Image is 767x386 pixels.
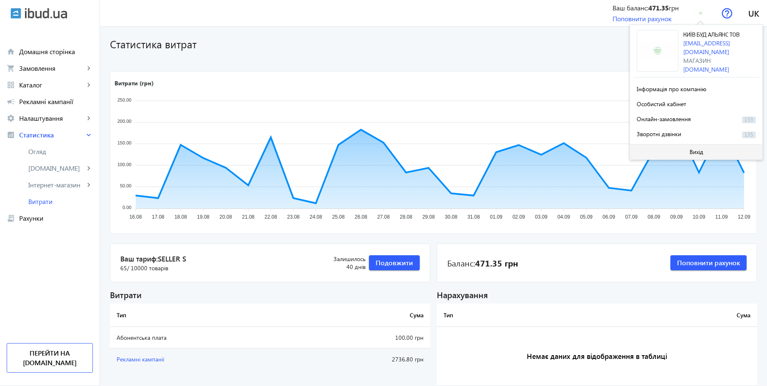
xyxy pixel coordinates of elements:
[117,119,132,124] tspan: 200.00
[19,131,85,139] span: Статистика
[648,3,669,12] b: 471.35
[127,264,168,272] span: / 10000 товарів
[445,214,457,220] tspan: 30.08
[158,254,186,263] span: Seller S
[738,214,750,220] tspan: 12.09
[10,8,21,19] img: ibud.svg
[120,254,314,264] span: Ваш тариф:
[117,140,132,145] tspan: 150.00
[85,164,93,172] mat-icon: keyboard_arrow_right
[603,214,615,220] tspan: 06.09
[637,115,691,123] span: Онлайн-замовлення
[400,214,412,220] tspan: 28.08
[28,147,93,156] span: Огляд
[637,100,686,108] span: Особистий кабінет
[310,214,322,220] tspan: 24.08
[748,8,759,18] span: uk
[447,257,518,269] div: Баланс:
[25,8,67,19] img: ibud_text.svg
[19,214,93,222] span: Рахунки
[19,81,85,89] span: Каталог
[742,132,756,138] span: 135
[633,111,759,126] button: Онлайн-замовлення133
[535,214,548,220] tspan: 03.09
[742,117,756,123] span: 133
[369,255,420,270] button: Подовжити
[490,214,503,220] tspan: 01.09
[174,214,187,220] tspan: 18.08
[242,214,254,220] tspan: 21.08
[332,214,345,220] tspan: 25.08
[287,214,299,220] tspan: 23.08
[583,304,757,327] th: Сума
[314,255,366,263] span: Залишилось
[715,214,728,220] tspan: 11.09
[613,14,672,23] a: Поповнити рахунок
[376,258,413,267] span: Подовжити
[85,181,93,189] mat-icon: keyboard_arrow_right
[120,264,168,272] span: 65
[85,64,93,72] mat-icon: keyboard_arrow_right
[7,131,15,139] mat-icon: analytics
[422,214,435,220] tspan: 29.08
[613,3,679,12] div: Ваш баланс: грн
[19,64,85,72] span: Замовлення
[670,255,747,270] button: Поповнити рахунок
[297,304,430,327] th: Сума
[630,144,762,159] button: Вихід
[690,149,703,155] span: Вихід
[28,197,93,206] span: Витрати
[19,47,93,56] span: Домашня сторінка
[85,114,93,122] mat-icon: keyboard_arrow_right
[513,214,525,220] tspan: 02.09
[110,289,430,300] div: Витрати
[467,214,480,220] tspan: 31.08
[377,214,390,220] tspan: 27.08
[633,81,759,96] button: Інформація про компанію
[19,97,93,106] span: Рекламні кампанії
[219,214,232,220] tspan: 20.08
[683,39,730,56] a: [EMAIL_ADDRESS][DOMAIN_NAME]
[110,327,297,349] td: Абонентська плата
[670,214,682,220] tspan: 09.09
[475,257,518,269] b: 471.35 грн
[637,85,706,93] span: Інформація про компанію
[633,126,759,141] button: Зворотні дзвінки135
[437,304,583,327] th: Тип
[264,214,277,220] tspan: 22.08
[117,97,132,102] tspan: 250.00
[558,214,570,220] tspan: 04.09
[7,81,15,89] mat-icon: grid_view
[633,96,759,111] button: Особистий кабінет
[297,327,430,349] td: 100.00 грн
[683,32,740,38] span: КИЇВ БУД АЛЬЯНС ТОВ
[197,214,209,220] tspan: 19.08
[637,30,678,72] img: 5e06220d5193e8959-15774602378-5c5ac2425e3776249-logo.png
[7,64,15,72] mat-icon: shopping_cart
[110,37,660,51] h1: Статистика витрат
[117,162,132,167] tspan: 100.00
[297,349,430,370] td: 2736.80 грн
[647,214,660,220] tspan: 08.09
[85,81,93,89] mat-icon: keyboard_arrow_right
[110,304,297,327] th: Тип
[115,79,154,87] text: Витрати (грн)
[19,114,85,122] span: Налаштування
[7,97,15,106] mat-icon: campaign
[7,114,15,122] mat-icon: settings
[28,181,85,189] span: Інтернет-магазин
[683,56,759,65] div: Магазин
[7,47,15,56] mat-icon: home
[683,65,729,73] a: [DOMAIN_NAME]
[693,214,705,220] tspan: 10.09
[580,214,593,220] tspan: 05.09
[437,289,757,300] div: Нарахування
[85,131,93,139] mat-icon: keyboard_arrow_right
[129,214,142,220] tspan: 16.08
[355,214,367,220] tspan: 26.08
[314,255,366,271] div: 40 днів
[117,355,164,363] span: Рекламні кампанії
[677,258,740,267] span: Поповнити рахунок
[625,214,638,220] tspan: 07.09
[122,205,131,210] tspan: 0.00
